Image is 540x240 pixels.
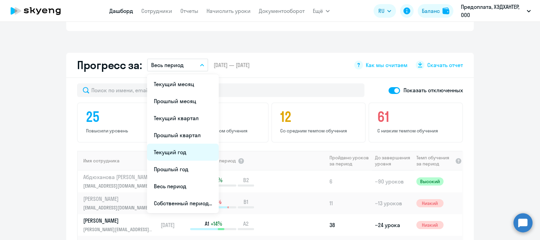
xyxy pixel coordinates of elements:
button: Ещё [313,4,330,18]
h4: 12 [280,109,359,125]
button: Предоплата, ХЭДХАНТЕР, ООО [457,3,534,19]
span: B1 [244,198,248,206]
p: [PERSON_NAME][EMAIL_ADDRESS][DOMAIN_NAME] [83,226,153,233]
button: RU [374,4,396,18]
td: [DATE] [158,214,190,236]
span: A2 [243,220,249,227]
a: Дашборд [109,7,133,14]
h4: 25 [86,109,165,125]
span: Скачать отчет [427,61,463,69]
td: 11 [327,192,372,214]
a: Отчеты [180,7,198,14]
p: Со средним темпом обучения [280,128,359,134]
a: Сотрудники [141,7,172,14]
p: Абдюханова [PERSON_NAME] [83,173,153,181]
span: A1 [205,220,209,227]
span: Как мы считаем [366,61,408,69]
span: Высокий [416,177,444,186]
span: [DATE] — [DATE] [214,61,250,69]
th: Имя сотрудника [78,151,158,171]
td: ~24 урока [372,214,413,236]
button: Весь период [147,59,208,71]
p: [PERSON_NAME] [83,217,153,224]
span: Низкий [416,199,444,207]
input: Поиск по имени, email, продукту или статусу [77,83,364,97]
p: С низким темпом обучения [377,128,456,134]
th: До завершения уровня [372,151,413,171]
span: B2 [243,176,249,184]
td: ~90 уроков [372,171,413,192]
p: [PERSON_NAME] [83,195,153,203]
a: Документооборот [259,7,305,14]
h4: 42 [183,109,262,125]
span: Ещё [313,7,323,15]
td: ~13 уроков [372,192,413,214]
p: Весь период [151,61,184,69]
p: Показать отключенных [403,86,463,94]
td: 6 [327,171,372,192]
h2: Прогресс за: [77,58,142,72]
p: С высоким темпом обучения [183,128,262,134]
h4: 61 [377,109,456,125]
p: [EMAIL_ADDRESS][DOMAIN_NAME] [83,204,153,211]
a: [PERSON_NAME][EMAIL_ADDRESS][DOMAIN_NAME] [83,195,158,211]
p: Предоплата, ХЭДХАНТЕР, ООО [461,3,524,19]
th: Пройдено уроков за период [327,151,372,171]
span: RU [378,7,384,15]
a: Начислить уроки [206,7,251,14]
button: Балансbalance [418,4,453,18]
span: Темп обучения за период [416,155,453,167]
div: Баланс [422,7,440,15]
span: Низкий [416,221,444,229]
span: +14% [211,220,222,227]
img: balance [443,7,449,14]
p: [EMAIL_ADDRESS][DOMAIN_NAME] [83,182,153,190]
ul: Ещё [147,74,219,213]
td: 38 [327,214,372,236]
a: [PERSON_NAME][PERSON_NAME][EMAIL_ADDRESS][DOMAIN_NAME] [83,217,158,233]
p: Повысили уровень [86,128,165,134]
a: Абдюханова [PERSON_NAME][EMAIL_ADDRESS][DOMAIN_NAME] [83,173,158,190]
